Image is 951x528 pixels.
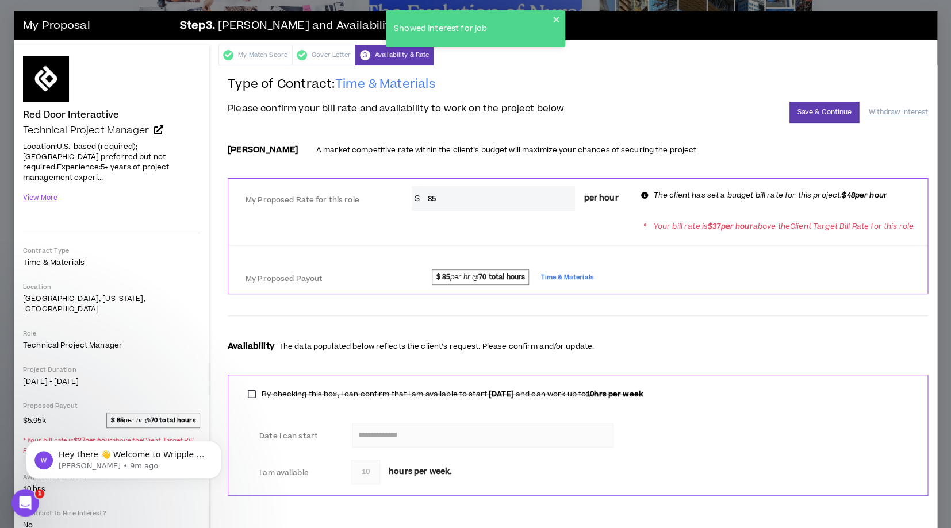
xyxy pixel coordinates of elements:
[335,76,435,93] span: Time & Materials
[436,272,450,282] strong: $ 85
[23,246,200,255] p: Contract Type
[23,188,57,208] button: View More
[246,190,386,210] label: My Proposed Rate for this role
[106,413,200,427] span: per hr @
[23,140,200,183] p: Location:U.S.-based (required); [GEOGRAPHIC_DATA] preferred but not required.Experience:5+ years ...
[259,426,325,446] label: Date I can start
[584,192,618,205] span: per hour
[540,271,593,283] span: Time & Materials
[653,221,913,232] p: Your bill rate is above the Client Target Bill Rate for this role
[279,341,594,352] p: The data populated below reflects the client’s request. Please confirm and/or update.
[708,221,753,232] strong: $ 37 per hour
[553,15,561,24] button: close
[110,416,123,425] strong: $ 85
[9,417,239,497] iframe: Intercom notifications message
[35,489,44,498] span: 1
[23,283,200,291] p: Location
[23,124,149,137] span: Technical Project Manager
[432,269,529,284] span: per hr @
[23,365,200,374] p: Project Duration
[151,416,196,425] strong: 70 total hours
[478,272,525,282] strong: 70 total hours
[228,102,564,115] span: Please confirm your bill rate and availability to work on the project below
[23,509,200,518] p: Contract to Hire Interest?
[586,389,643,399] b: 10 hrs per week
[868,102,928,122] button: Withdraw Interest
[23,402,200,410] p: Proposed Payout
[389,466,452,478] span: hours per week.
[292,45,355,65] div: Cover Letter
[246,269,386,289] label: My Proposed Payout
[23,340,122,350] span: Technical Project Manager
[218,18,397,34] span: [PERSON_NAME] and Availability
[262,389,643,399] span: By checking this box, I can confirm that I am available to start and can work up to
[23,257,200,268] p: Time & Materials
[23,125,200,136] a: Technical Project Manager
[487,389,516,399] b: [DATE]
[228,76,928,102] h2: Type of Contract:
[23,413,46,427] span: $5.95k
[23,329,200,338] p: Role
[11,489,39,517] iframe: Intercom live chat
[23,294,200,314] p: [GEOGRAPHIC_DATA], [US_STATE], [GEOGRAPHIC_DATA]
[23,376,200,387] p: [DATE] - [DATE]
[653,190,887,201] p: The client has set a budget bill rate for this project:
[228,342,274,352] h3: Availability
[180,18,215,34] b: Step 3 .
[789,102,859,123] button: Save & Continue
[412,186,423,211] span: $
[228,145,298,155] h3: [PERSON_NAME]
[316,145,696,156] p: A market competitive rate within the client’s budget will maximize your chances of securing the p...
[23,110,119,120] h4: Red Door Interactive
[842,190,887,201] b: $48 per hour
[218,45,292,65] div: My Match Score
[23,14,172,37] h3: My Proposal
[259,463,325,483] label: I am available
[390,20,553,38] div: Showed interest for job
